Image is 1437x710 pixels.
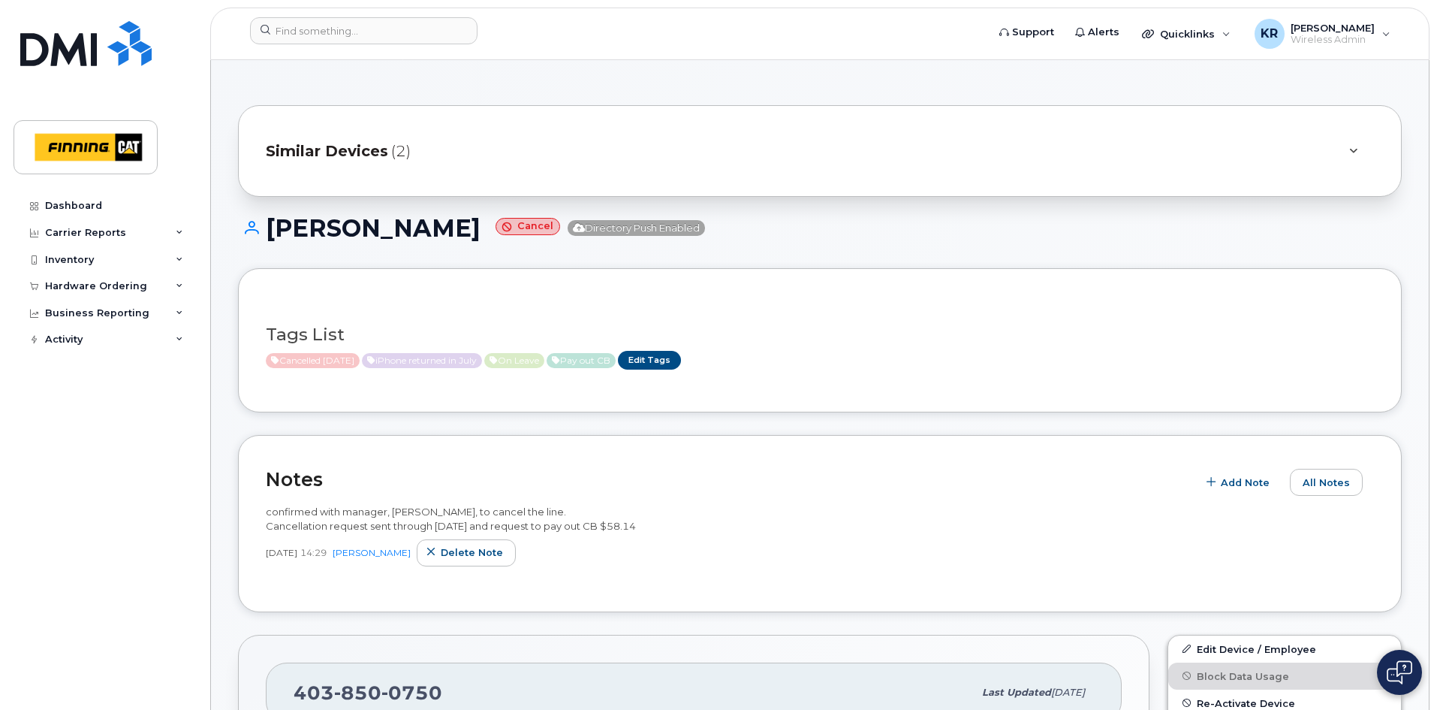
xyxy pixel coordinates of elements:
span: 403 [294,681,442,704]
small: Cancel [496,218,560,235]
span: 850 [334,681,381,704]
span: Active [547,353,616,368]
span: Last updated [982,687,1051,698]
h3: Tags List [266,325,1374,344]
span: Active [266,353,360,368]
span: All Notes [1303,476,1350,490]
span: 0750 [381,681,442,704]
span: Active [362,353,482,368]
a: [PERSON_NAME] [333,547,411,558]
a: Edit Device / Employee [1168,636,1401,663]
span: Add Note [1221,476,1270,490]
span: Delete note [441,545,503,560]
button: Delete note [417,539,516,566]
img: Open chat [1387,660,1412,684]
span: confirmed with manager, [PERSON_NAME], to cancel the line. Cancellation request sent through [DAT... [266,506,636,532]
button: All Notes [1290,469,1363,496]
button: Block Data Usage [1168,663,1401,690]
span: [DATE] [1051,687,1085,698]
a: Edit Tags [618,351,681,370]
span: (2) [391,140,411,162]
span: Directory Push Enabled [568,220,705,236]
button: Add Note [1197,469,1282,496]
span: Similar Devices [266,140,388,162]
span: [DATE] [266,546,297,559]
h1: [PERSON_NAME] [238,215,1402,241]
span: Re-Activate Device [1197,697,1295,708]
span: 14:29 [300,546,327,559]
h2: Notes [266,468,1189,491]
span: Active [484,353,544,368]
